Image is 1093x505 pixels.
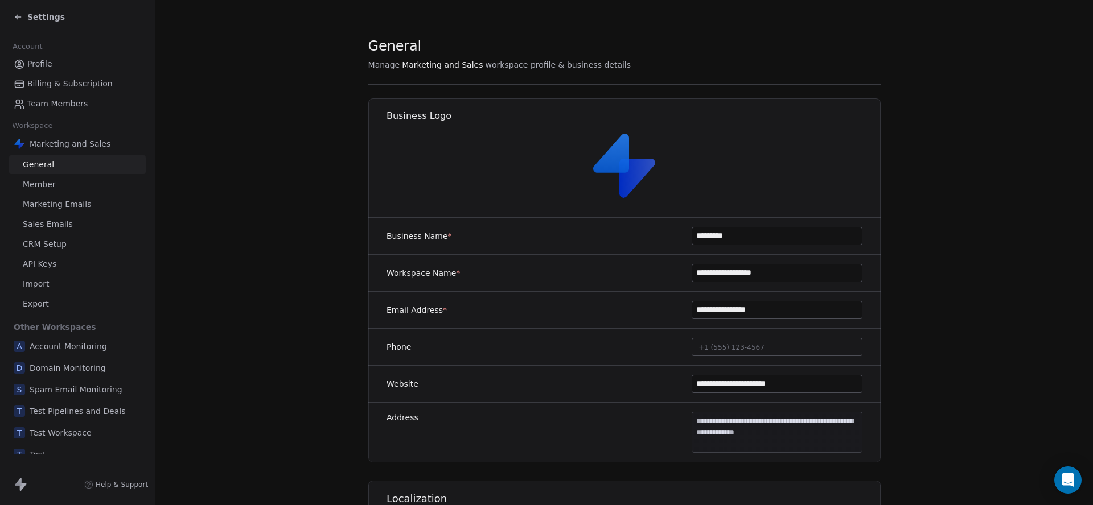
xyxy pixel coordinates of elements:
span: Account [7,38,47,55]
label: Email Address [387,304,447,316]
span: +1 (555) 123-4567 [698,343,765,351]
a: Sales Emails [9,215,146,234]
a: CRM Setup [9,235,146,254]
span: Sales Emails [23,218,73,230]
button: +1 (555) 123-4567 [692,338,862,356]
a: Settings [14,11,65,23]
h1: Business Logo [387,110,881,122]
span: Workspace [7,117,57,134]
span: API Keys [23,258,56,270]
span: Account Monitoring [30,341,107,352]
span: Manage [368,59,400,71]
label: Workspace Name [387,267,460,279]
span: Test Pipelines and Deals [30,405,126,417]
a: API Keys [9,255,146,274]
label: Address [387,412,418,423]
label: Website [387,378,418,390]
span: Test [30,449,46,460]
span: T [14,449,25,460]
a: Export [9,295,146,313]
img: Swipe%20One%20Logo%201-1.svg [14,138,25,150]
a: Billing & Subscription [9,74,146,93]
a: Member [9,175,146,194]
label: Business Name [387,230,452,242]
span: Help & Support [96,480,148,489]
a: General [9,155,146,174]
img: Swipe%20One%20Logo%201-1.svg [588,129,661,202]
a: Team Members [9,94,146,113]
span: Billing & Subscription [27,78,113,90]
span: D [14,362,25,374]
span: General [23,159,54,171]
span: Team Members [27,98,88,110]
span: General [368,38,422,55]
span: Member [23,179,56,191]
span: Marketing Emails [23,198,91,210]
span: Spam Email Monitoring [30,384,122,395]
span: Domain Monitoring [30,362,106,374]
span: Export [23,298,49,310]
span: A [14,341,25,352]
span: S [14,384,25,395]
span: Profile [27,58,52,70]
span: workspace profile & business details [485,59,631,71]
a: Help & Support [84,480,148,489]
div: Open Intercom Messenger [1054,466,1082,494]
span: T [14,427,25,438]
span: Test Workspace [30,427,92,438]
a: Marketing Emails [9,195,146,214]
span: Import [23,278,49,290]
span: Settings [27,11,65,23]
span: Other Workspaces [9,318,101,336]
span: Marketing and Sales [402,59,483,71]
span: Marketing and Sales [30,138,110,150]
span: T [14,405,25,417]
a: Import [9,275,146,293]
span: CRM Setup [23,238,67,250]
label: Phone [387,341,411,353]
a: Profile [9,55,146,73]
